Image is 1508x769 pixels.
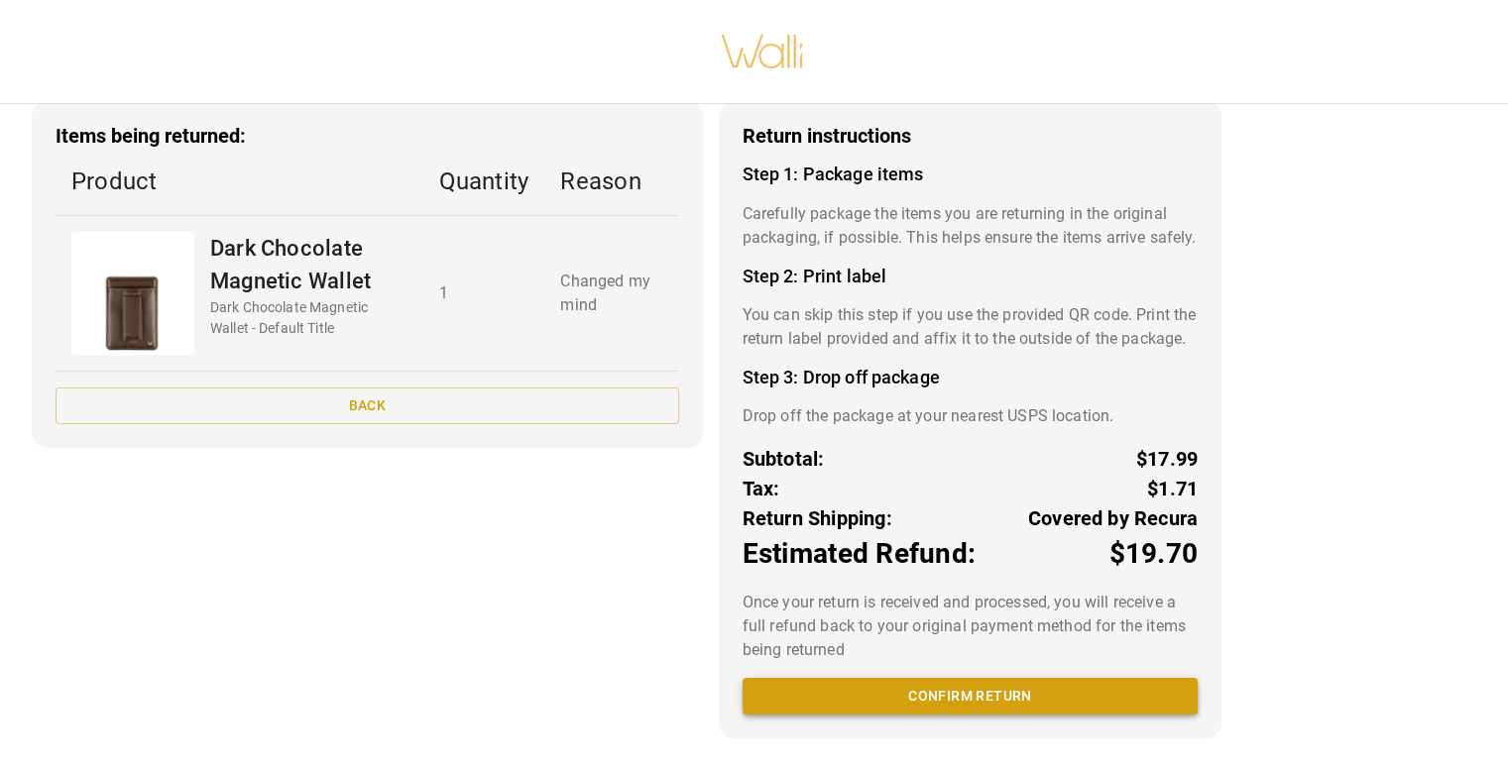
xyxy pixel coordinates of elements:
[743,303,1198,351] p: You can skip this step if you use the provided QR code. Print the return label provided and affix...
[1136,444,1198,474] p: $17.99
[743,202,1198,250] p: Carefully package the items you are returning in the original packaging, if possible. This helps ...
[560,270,662,317] p: Changed my mind
[743,678,1198,714] button: Confirm return
[720,9,805,94] img: walli-inc.myshopify.com
[1028,503,1198,533] p: Covered by Recura
[210,297,407,339] p: Dark Chocolate Magnetic Wallet - Default Title
[210,232,407,297] p: Dark Chocolate Magnetic Wallet
[743,404,1198,428] p: Drop off the package at your nearest USPS location.
[1108,533,1198,575] p: $19.70
[1147,474,1198,503] p: $1.71
[743,591,1198,662] p: Once your return is received and processed, you will receive a full refund back to your original ...
[743,125,1198,148] h3: Return instructions
[560,164,662,199] p: Reason
[743,266,1198,287] h4: Step 2: Print label
[743,164,1198,185] h4: Step 1: Package items
[743,367,1198,388] h4: Step 3: Drop off package
[71,164,407,199] p: Product
[743,503,892,533] p: Return Shipping:
[743,444,825,474] p: Subtotal:
[439,164,529,199] p: Quantity
[56,125,679,148] h3: Items being returned:
[56,387,679,424] button: Back
[743,533,976,575] p: Estimated Refund:
[743,474,780,503] p: Tax:
[439,281,529,305] p: 1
